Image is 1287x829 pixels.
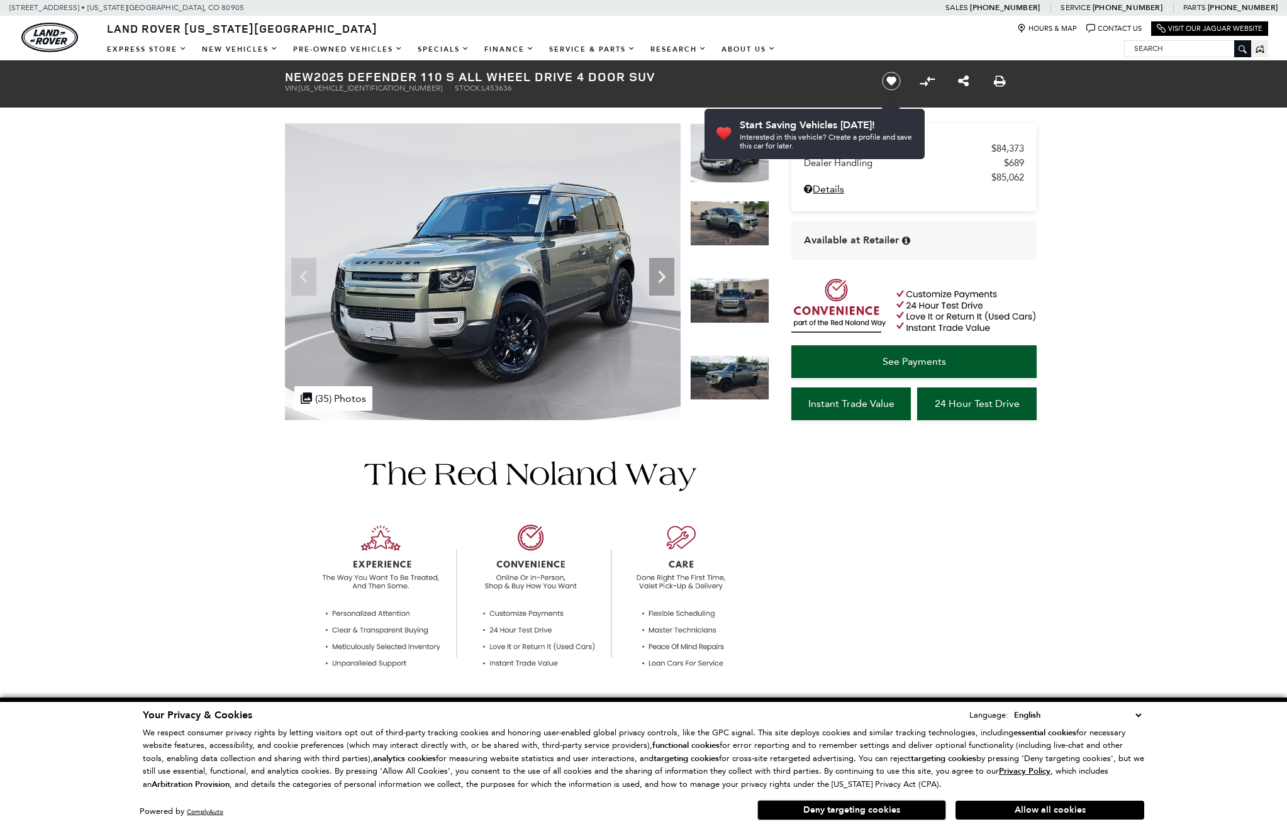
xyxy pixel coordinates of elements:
[804,233,899,247] span: Available at Retailer
[1004,157,1024,169] span: $689
[994,74,1006,89] a: Print this New 2025 Defender 110 S All Wheel Drive 4 Door SUV
[1017,24,1077,33] a: Hours & Map
[945,3,968,12] span: Sales
[690,201,769,246] img: New 2025 Pangea Green LAND ROVER S image 2
[9,3,244,12] a: [STREET_ADDRESS] • [US_STATE][GEOGRAPHIC_DATA], CO 80905
[804,143,991,154] span: MSRP
[999,766,1050,776] a: Privacy Policy
[804,143,1024,154] a: MSRP $84,373
[99,38,783,60] nav: Main Navigation
[970,3,1040,13] a: [PHONE_NUMBER]
[918,72,937,91] button: Compare vehicle
[955,801,1144,820] button: Allow all cookies
[911,753,976,764] strong: targeting cookies
[285,123,681,420] img: New 2025 Pangea Green LAND ROVER S image 1
[991,143,1024,154] span: $84,373
[1183,3,1206,12] span: Parts
[649,258,674,296] div: Next
[714,38,783,60] a: About Us
[1093,3,1162,13] a: [PHONE_NUMBER]
[187,808,223,816] a: ComplyAuto
[804,172,1024,183] a: $85,062
[143,726,1144,791] p: We respect consumer privacy rights by letting visitors opt out of third-party tracking cookies an...
[21,23,78,52] img: Land Rover
[991,172,1024,183] span: $85,062
[107,21,377,36] span: Land Rover [US_STATE][GEOGRAPHIC_DATA]
[999,765,1050,777] u: Privacy Policy
[690,355,769,401] img: New 2025 Pangea Green LAND ROVER S image 4
[152,779,230,790] strong: Arbitration Provision
[194,38,286,60] a: New Vehicles
[757,800,946,820] button: Deny targeting cookies
[969,711,1008,719] div: Language:
[652,740,720,751] strong: functional cookies
[477,38,542,60] a: Finance
[410,38,477,60] a: Specials
[1157,24,1262,33] a: Visit Our Jaguar Website
[21,23,78,52] a: land-rover
[99,38,194,60] a: EXPRESS STORE
[935,398,1020,409] span: 24 Hour Test Drive
[958,74,969,89] a: Share this New 2025 Defender 110 S All Wheel Drive 4 Door SUV
[285,68,314,85] strong: New
[299,84,442,92] span: [US_VEHICLE_IDENTIFICATION_NUMBER]
[373,753,436,764] strong: analytics cookies
[1086,24,1142,33] a: Contact Us
[294,386,372,411] div: (35) Photos
[285,84,299,92] span: VIN:
[791,387,911,420] a: Instant Trade Value
[791,426,1037,625] iframe: YouTube video player
[143,708,252,722] span: Your Privacy & Cookies
[1061,3,1090,12] span: Service
[99,21,385,36] a: Land Rover [US_STATE][GEOGRAPHIC_DATA]
[902,236,910,245] div: Vehicle is in stock and ready for immediate delivery. Due to demand, availability is subject to c...
[140,808,223,816] div: Powered by
[1013,727,1076,738] strong: essential cookies
[654,753,719,764] strong: targeting cookies
[690,278,769,323] img: New 2025 Pangea Green LAND ROVER S image 3
[877,71,905,91] button: Save vehicle
[883,355,946,367] span: See Payments
[808,398,894,409] span: Instant Trade Value
[643,38,714,60] a: Research
[1208,3,1278,13] a: [PHONE_NUMBER]
[690,123,769,183] img: New 2025 Pangea Green LAND ROVER S image 1
[285,70,861,84] h1: 2025 Defender 110 S All Wheel Drive 4 Door SUV
[804,157,1024,169] a: Dealer Handling $689
[1011,708,1144,722] select: Language Select
[804,183,1024,195] a: Details
[542,38,643,60] a: Service & Parts
[791,345,1037,378] a: See Payments
[1125,41,1251,56] input: Search
[286,38,410,60] a: Pre-Owned Vehicles
[917,387,1037,420] a: 24 Hour Test Drive
[455,84,482,92] span: Stock:
[804,157,1004,169] span: Dealer Handling
[482,84,512,92] span: L453636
